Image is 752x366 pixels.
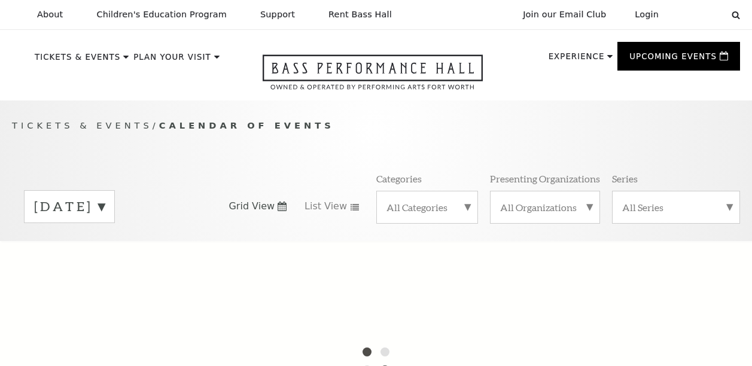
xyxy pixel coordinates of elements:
p: Categories [376,172,422,185]
label: All Series [622,201,730,213]
p: Plan Your Visit [133,53,211,68]
span: Tickets & Events [12,120,153,130]
p: Series [612,172,638,185]
label: [DATE] [34,197,105,216]
p: Rent Bass Hall [328,10,392,20]
span: Calendar of Events [159,120,334,130]
span: Grid View [229,200,275,213]
p: Presenting Organizations [490,172,600,185]
p: / [12,118,740,133]
p: Experience [549,53,605,67]
p: About [37,10,63,20]
p: Children's Education Program [96,10,227,20]
p: Support [260,10,295,20]
p: Tickets & Events [35,53,120,68]
label: All Categories [386,201,468,213]
select: Select: [678,9,720,20]
p: Upcoming Events [629,53,717,67]
span: List View [305,200,347,213]
label: All Organizations [500,201,590,213]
